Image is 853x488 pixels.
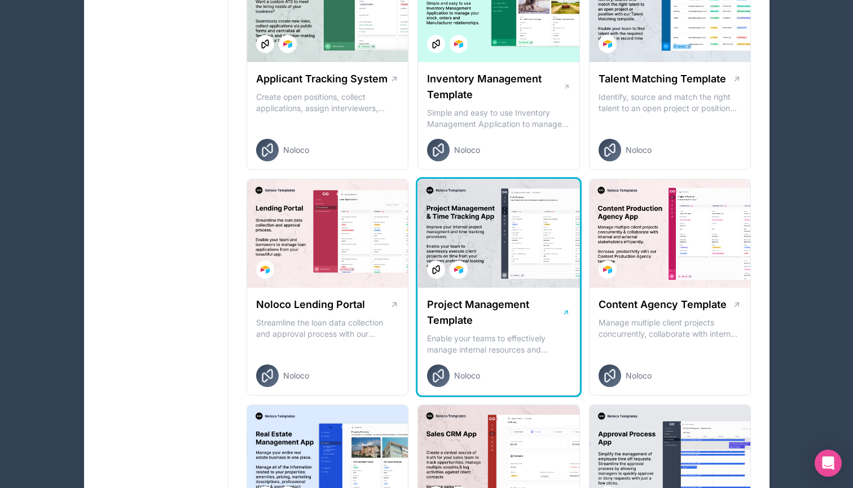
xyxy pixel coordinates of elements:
[626,144,652,156] span: Noloco
[626,370,652,381] span: Noloco
[599,297,727,313] h1: Content Agency Template
[283,144,309,156] span: Noloco
[256,297,365,313] h1: Noloco Lending Portal
[603,265,612,274] img: Airtable Logo
[256,91,399,114] p: Create open positions, collect applications, assign interviewers, centralise candidate feedback a...
[603,39,612,49] img: Airtable Logo
[283,39,292,49] img: Airtable Logo
[427,297,562,328] h1: Project Management Template
[599,317,742,340] p: Manage multiple client projects concurrently, collaborate with internal and external stakeholders...
[454,39,463,49] img: Airtable Logo
[599,91,742,114] p: Identify, source and match the right talent to an open project or position with our Talent Matchi...
[256,317,399,340] p: Streamline the loan data collection and approval process with our Lending Portal template.
[427,107,570,130] p: Simple and easy to use Inventory Management Application to manage your stock, orders and Manufact...
[427,71,562,103] h1: Inventory Management Template
[427,333,570,355] p: Enable your teams to effectively manage internal resources and execute client projects on time.
[256,71,388,87] h1: Applicant Tracking System
[454,144,480,156] span: Noloco
[599,71,726,87] h1: Talent Matching Template
[454,265,463,274] img: Airtable Logo
[815,450,842,477] div: Open Intercom Messenger
[454,370,480,381] span: Noloco
[261,265,270,274] img: Airtable Logo
[283,370,309,381] span: Noloco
